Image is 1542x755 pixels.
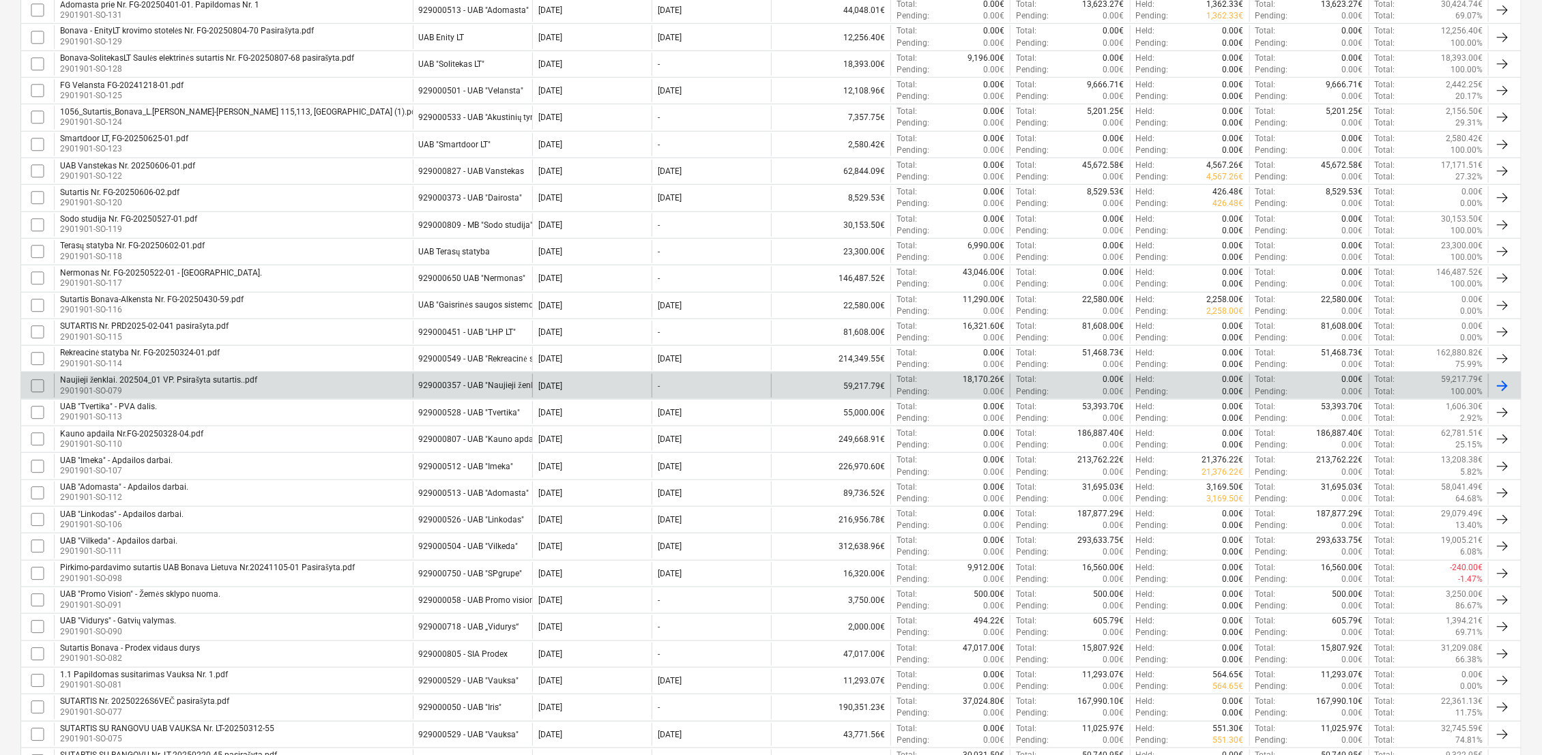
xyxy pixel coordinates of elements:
p: Pending : [897,252,929,263]
p: Total : [1016,240,1036,252]
p: 0.00€ [1342,267,1363,278]
p: 0.00€ [1342,171,1363,183]
p: 0.00€ [1223,240,1244,252]
div: Sutartis Nr. FG-20250606-02.pdf [60,188,179,197]
p: 0.00€ [1342,213,1363,225]
p: Pending : [897,38,929,49]
div: 12,256.40€ [771,25,890,48]
p: Pending : [1255,145,1288,156]
p: 2901901-SO-118 [60,251,205,263]
p: 0.00€ [983,79,1004,91]
p: Total : [1255,213,1276,225]
p: Total : [897,53,917,64]
p: 5,201.25€ [1088,106,1124,117]
p: Pending : [1255,10,1288,22]
p: Pending : [1016,198,1049,209]
div: 23,300.00€ [771,240,890,263]
p: 0.00€ [983,10,1004,22]
p: 0.00€ [1223,252,1244,263]
p: 0.00€ [983,91,1004,102]
p: Total : [1375,225,1395,237]
p: Total : [1375,38,1395,49]
p: 5,201.25€ [1326,106,1363,117]
p: 0.00€ [1103,64,1124,76]
p: Pending : [1255,91,1288,102]
p: 0.00€ [983,117,1004,129]
p: Held : [1136,267,1155,278]
p: Total : [897,240,917,252]
p: Pending : [1016,278,1049,290]
p: 426.48€ [1213,186,1244,198]
p: Held : [1136,240,1155,252]
p: 0.00€ [1223,25,1244,37]
p: 12,256.40€ [1441,25,1483,37]
div: 249,668.91€ [771,428,890,451]
p: Held : [1136,160,1155,171]
p: Total : [897,106,917,117]
p: 2901901-SO-122 [60,171,195,182]
p: 0.00€ [983,145,1004,156]
div: 22,580.00€ [771,294,890,317]
p: Pending : [1136,145,1169,156]
div: 11,293.07€ [771,669,890,692]
p: 4,567.26€ [1207,160,1244,171]
p: 2901901-SO-125 [60,90,184,102]
p: Pending : [1136,198,1169,209]
div: [DATE] [538,220,562,230]
p: 0.00€ [1342,64,1363,76]
p: 0.00€ [1223,213,1244,225]
p: 0.00€ [1103,10,1124,22]
div: 59,217.79€ [771,374,890,397]
p: 0.00€ [1223,225,1244,237]
p: Pending : [1255,252,1288,263]
p: Total : [1375,171,1395,183]
p: Total : [1016,186,1036,198]
p: 0.00€ [1103,38,1124,49]
p: Total : [1375,213,1395,225]
p: 0.00€ [1223,53,1244,64]
p: 0.00€ [1342,53,1363,64]
div: [DATE] [538,59,562,69]
div: 3,750.00€ [771,589,890,612]
p: Total : [1375,117,1395,129]
p: 0.00€ [1342,25,1363,37]
p: Pending : [1016,252,1049,263]
div: 89,736.52€ [771,482,890,505]
p: 0.00€ [1103,213,1124,225]
p: 9,666.71€ [1088,79,1124,91]
p: Pending : [1016,225,1049,237]
p: 100.00% [1451,38,1483,49]
p: Total : [1016,53,1036,64]
p: 0.00€ [1342,10,1363,22]
p: 0.00€ [983,160,1004,171]
p: Held : [1136,53,1155,64]
p: 29.31% [1455,117,1483,129]
p: Total : [897,25,917,37]
p: Total : [1016,79,1036,91]
p: 0.00€ [1342,91,1363,102]
p: Pending : [1136,91,1169,102]
div: UAB Enity LT [419,33,465,42]
div: UAB Vanstekas Nr. 20250606-01.pdf [60,161,195,171]
div: 30,153.50€ [771,213,890,237]
div: 8,529.53€ [771,186,890,209]
p: 0.00€ [983,225,1004,237]
p: 0.00€ [1103,267,1124,278]
div: 146,487.52€ [771,267,890,290]
div: [DATE] [658,166,682,176]
p: Total : [1375,79,1395,91]
p: Total : [1255,25,1276,37]
p: Pending : [1255,171,1288,183]
p: Total : [1255,53,1276,64]
div: 12,108.96€ [771,79,890,102]
p: 2,580.42€ [1446,133,1483,145]
p: 30,153.50€ [1441,213,1483,225]
p: Total : [1255,106,1276,117]
p: Total : [1375,198,1395,209]
p: 0.00€ [1103,53,1124,64]
p: Pending : [1255,278,1288,290]
p: 2901901-SO-123 [60,143,188,155]
p: 0.00€ [983,38,1004,49]
p: 4,567.26€ [1207,171,1244,183]
div: [DATE] [538,33,562,42]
